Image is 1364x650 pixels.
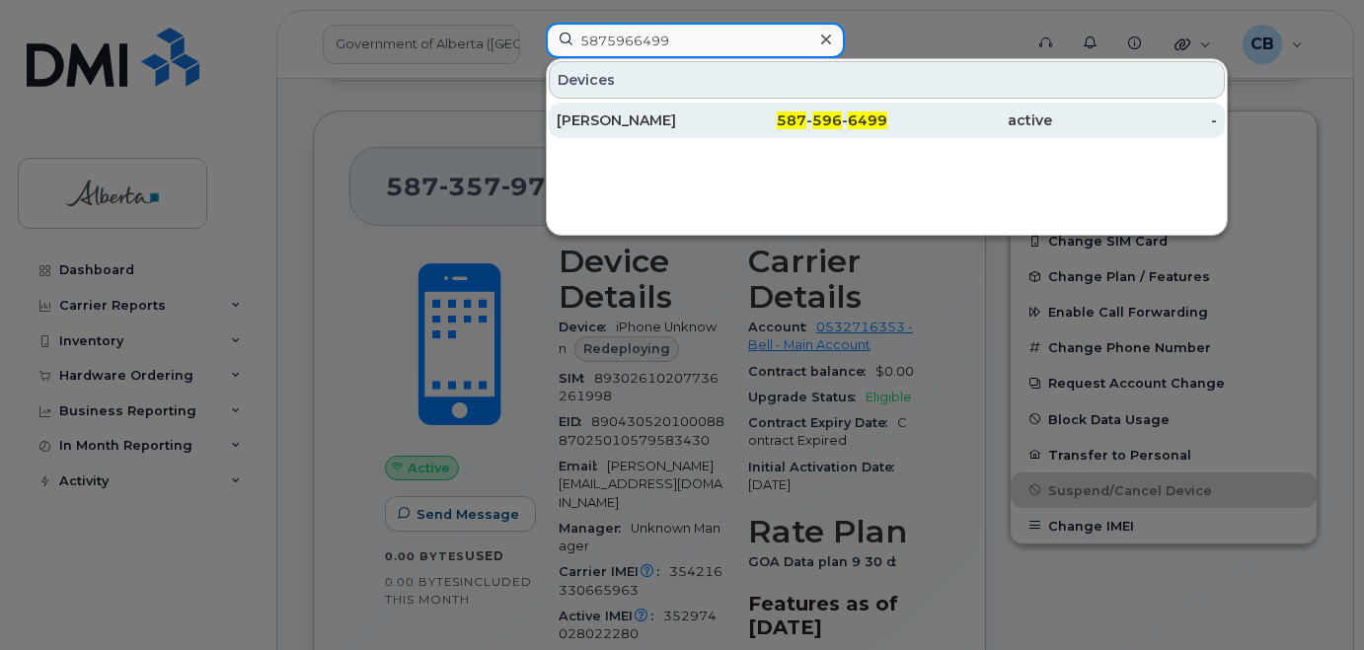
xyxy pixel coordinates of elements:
[549,103,1225,138] a: [PERSON_NAME]587-596-6499active-
[546,23,845,58] input: Find something...
[1052,110,1217,130] div: -
[887,110,1052,130] div: active
[812,111,842,129] span: 596
[848,111,887,129] span: 6499
[549,61,1225,99] div: Devices
[721,110,886,130] div: - -
[777,111,806,129] span: 587
[557,110,721,130] div: [PERSON_NAME]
